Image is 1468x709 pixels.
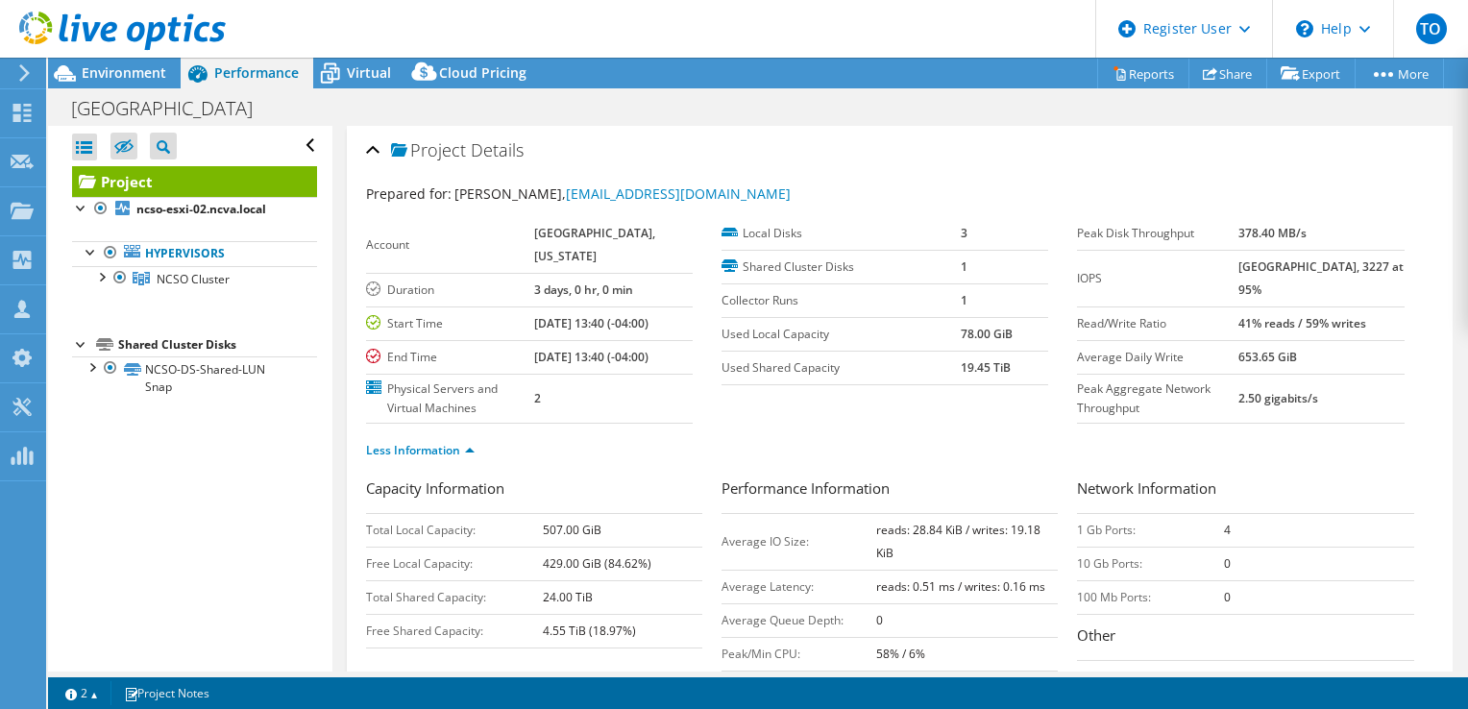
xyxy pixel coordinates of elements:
[1238,258,1404,298] b: [GEOGRAPHIC_DATA], 3227 at 95%
[566,184,791,203] a: [EMAIL_ADDRESS][DOMAIN_NAME]
[722,358,961,378] label: Used Shared Capacity
[1239,669,1253,685] b: 20
[534,390,541,406] b: 2
[72,266,317,291] a: NCSO Cluster
[52,681,111,705] a: 2
[366,477,702,503] h3: Capacity Information
[722,325,961,344] label: Used Local Capacity
[391,141,466,160] span: Project
[1077,547,1223,580] td: 10 Gb Ports:
[214,63,299,82] span: Performance
[722,637,876,671] td: Peak/Min CPU:
[1077,513,1223,547] td: 1 Gb Ports:
[366,547,543,580] td: Free Local Capacity:
[722,513,876,570] td: Average IO Size:
[366,235,535,255] label: Account
[722,477,1058,503] h3: Performance Information
[471,138,524,161] span: Details
[876,578,1045,595] b: reads: 0.51 ms / writes: 0.16 ms
[1077,224,1237,243] label: Peak Disk Throughput
[722,224,961,243] label: Local Disks
[366,281,535,300] label: Duration
[1077,477,1413,503] h3: Network Information
[543,589,593,605] b: 24.00 TiB
[722,570,876,603] td: Average Latency:
[366,379,535,418] label: Physical Servers and Virtual Machines
[534,349,648,365] b: [DATE] 13:40 (-04:00)
[1224,589,1231,605] b: 0
[1077,580,1223,614] td: 100 Mb Ports:
[454,184,791,203] span: [PERSON_NAME],
[82,63,166,82] span: Environment
[1097,59,1189,88] a: Reports
[366,314,535,333] label: Start Time
[366,513,543,547] td: Total Local Capacity:
[722,291,961,310] label: Collector Runs
[366,580,543,614] td: Total Shared Capacity:
[961,225,967,241] b: 3
[961,258,967,275] b: 1
[961,292,967,308] b: 1
[1188,59,1267,88] a: Share
[1224,555,1231,572] b: 0
[62,98,282,119] h1: [GEOGRAPHIC_DATA]
[366,614,543,648] td: Free Shared Capacity:
[1077,269,1237,288] label: IOPS
[543,555,651,572] b: 429.00 GiB (84.62%)
[72,356,317,399] a: NCSO-DS-Shared-LUN Snap
[1077,624,1413,650] h3: Other
[72,166,317,197] a: Project
[1266,59,1356,88] a: Export
[72,241,317,266] a: Hypervisors
[1077,314,1237,333] label: Read/Write Ratio
[534,315,648,331] b: [DATE] 13:40 (-04:00)
[1077,660,1239,694] td: Guest VM Count:
[1077,379,1237,418] label: Peak Aggregate Network Throughput
[1296,20,1313,37] svg: \n
[439,63,526,82] span: Cloud Pricing
[1355,59,1444,88] a: More
[543,522,601,538] b: 507.00 GiB
[534,225,655,264] b: [GEOGRAPHIC_DATA], [US_STATE]
[1416,13,1447,44] span: TO
[72,197,317,222] a: ncso-esxi-02.ncva.local
[1238,390,1318,406] b: 2.50 gigabits/s
[876,612,883,628] b: 0
[543,623,636,639] b: 4.55 TiB (18.97%)
[110,681,223,705] a: Project Notes
[722,603,876,637] td: Average Queue Depth:
[366,348,535,367] label: End Time
[366,442,475,458] a: Less Information
[876,646,925,662] b: 58% / 6%
[1224,522,1231,538] b: 4
[347,63,391,82] span: Virtual
[722,257,961,277] label: Shared Cluster Disks
[1238,315,1366,331] b: 41% reads / 59% writes
[1238,349,1297,365] b: 653.65 GiB
[118,333,317,356] div: Shared Cluster Disks
[1077,348,1237,367] label: Average Daily Write
[136,201,266,217] b: ncso-esxi-02.ncva.local
[961,359,1011,376] b: 19.45 TiB
[366,184,452,203] label: Prepared for:
[157,271,230,287] span: NCSO Cluster
[876,522,1040,561] b: reads: 28.84 KiB / writes: 19.18 KiB
[1238,225,1307,241] b: 378.40 MB/s
[961,326,1013,342] b: 78.00 GiB
[534,281,633,298] b: 3 days, 0 hr, 0 min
